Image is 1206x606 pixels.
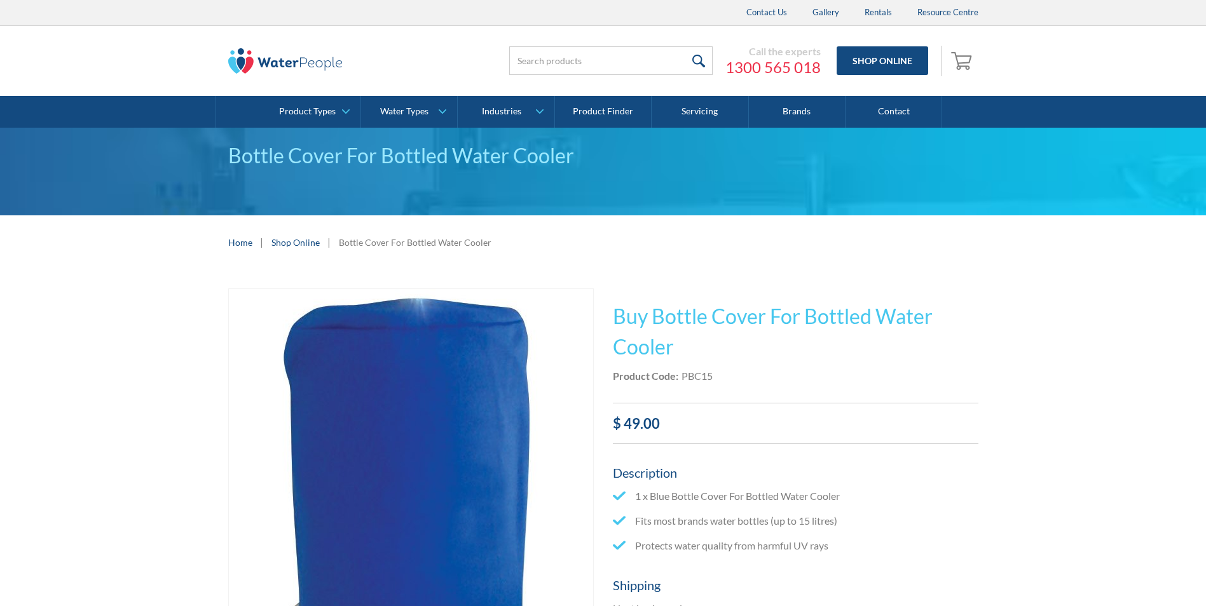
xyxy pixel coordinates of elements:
[458,96,554,128] a: Industries
[326,234,332,250] div: |
[652,96,748,128] a: Servicing
[749,96,846,128] a: Brands
[279,106,336,117] div: Product Types
[948,46,978,76] a: Open empty cart
[271,236,320,249] a: Shop Online
[613,463,978,482] h5: Description
[228,48,343,74] img: The Water People
[264,96,360,128] a: Product Types
[613,513,978,529] li: Fits most brands water bottles (up to 15 litres)
[259,234,265,250] div: |
[613,370,678,382] strong: Product Code:
[380,106,428,117] div: Water Types
[361,96,457,128] a: Water Types
[613,576,978,595] h5: Shipping
[613,488,978,504] li: 1 x Blue Bottle Cover For Bottled Water Cooler
[613,413,978,434] div: $ 49.00
[509,46,713,75] input: Search products
[555,96,652,128] a: Product Finder
[613,301,978,362] h1: Buy Bottle Cover For Bottled Water Cooler
[846,96,942,128] a: Contact
[837,46,928,75] a: Shop Online
[613,538,978,553] li: Protects water quality from harmful UV rays
[482,106,521,117] div: Industries
[725,45,821,58] div: Call the experts
[725,58,821,77] a: 1300 565 018
[228,140,978,171] div: Bottle Cover For Bottled Water Cooler
[339,236,491,249] div: Bottle Cover For Bottled Water Cooler
[682,368,713,384] div: PBC15
[951,50,975,71] img: shopping cart
[228,236,252,249] a: Home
